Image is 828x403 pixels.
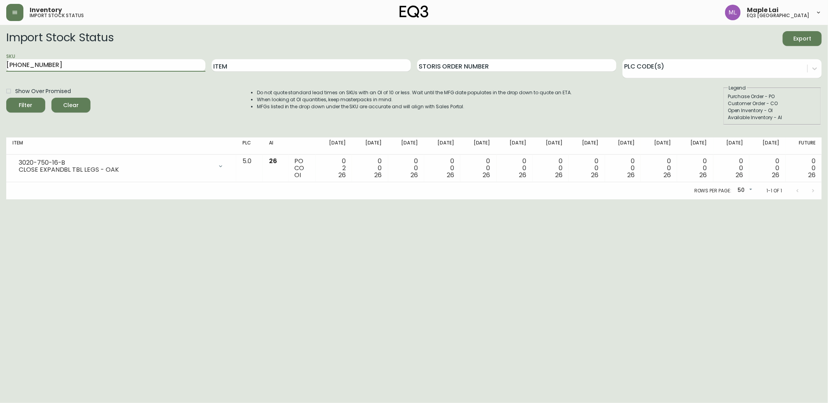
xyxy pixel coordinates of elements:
span: 26 [663,171,671,180]
div: PO CO [295,158,310,179]
span: 26 [269,157,277,165]
h5: eq3 [GEOGRAPHIC_DATA] [747,13,809,18]
th: Future [786,137,822,155]
div: Customer Order - CO [728,100,817,107]
span: Export [789,34,816,44]
div: 0 0 [467,158,490,179]
div: 0 0 [539,158,563,179]
span: 26 [338,171,346,180]
span: 26 [375,171,382,180]
span: OI [295,171,301,180]
span: Inventory [30,7,62,13]
div: Available Inventory - AI [728,114,817,121]
span: 26 [591,171,599,180]
div: 0 0 [683,158,707,179]
div: 50 [734,184,754,197]
th: AI [263,137,288,155]
span: 26 [555,171,563,180]
th: [DATE] [749,137,786,155]
div: 0 0 [395,158,418,179]
h2: Import Stock Status [6,31,113,46]
span: 26 [808,171,816,180]
th: [DATE] [424,137,460,155]
th: [DATE] [641,137,677,155]
th: [DATE] [677,137,713,155]
span: 26 [483,171,490,180]
p: 1-1 of 1 [766,187,782,194]
li: When looking at OI quantities, keep masterpacks in mind. [257,96,572,103]
th: [DATE] [569,137,605,155]
button: Export [783,31,822,46]
td: 5.0 [236,155,263,182]
button: Clear [51,98,90,113]
span: 26 [627,171,635,180]
span: Show Over Promised [15,87,71,95]
div: 0 0 [575,158,599,179]
span: Clear [58,100,84,110]
div: 0 0 [430,158,454,179]
div: 0 0 [503,158,527,179]
span: 26 [410,171,418,180]
div: 0 0 [755,158,779,179]
span: Maple Lai [747,7,778,13]
div: Open Inventory - OI [728,107,817,114]
th: PLC [236,137,263,155]
div: Filter [19,100,33,110]
div: 0 0 [720,158,743,179]
th: [DATE] [605,137,641,155]
th: [DATE] [388,137,425,155]
li: MFGs listed in the drop down under the SKU are accurate and will align with Sales Portal. [257,103,572,110]
div: 0 2 [322,158,346,179]
img: logo [400,5,428,18]
th: [DATE] [497,137,533,155]
legend: Legend [728,84,747,92]
div: 0 0 [792,158,816,179]
span: 26 [700,171,707,180]
li: Do not quote standard lead times on SKUs with an OI of 10 or less. Wait until the MFG date popula... [257,89,572,96]
span: 26 [772,171,779,180]
th: [DATE] [352,137,388,155]
th: [DATE] [713,137,750,155]
div: 0 0 [358,158,382,179]
span: 26 [519,171,526,180]
th: [DATE] [460,137,497,155]
th: [DATE] [316,137,352,155]
p: Rows per page: [694,187,731,194]
div: 3020-750-16-BCLOSE EXPANDBL TBL LEGS - OAK [12,158,230,175]
div: 0 0 [647,158,671,179]
h5: import stock status [30,13,84,18]
div: 3020-750-16-B [19,159,213,166]
img: 61e28cffcf8cc9f4e300d877dd684943 [725,5,741,20]
th: [DATE] [533,137,569,155]
div: CLOSE EXPANDBL TBL LEGS - OAK [19,166,213,173]
span: 26 [447,171,454,180]
span: 26 [736,171,743,180]
div: Purchase Order - PO [728,93,817,100]
th: Item [6,137,236,155]
div: 0 0 [611,158,635,179]
button: Filter [6,98,45,113]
